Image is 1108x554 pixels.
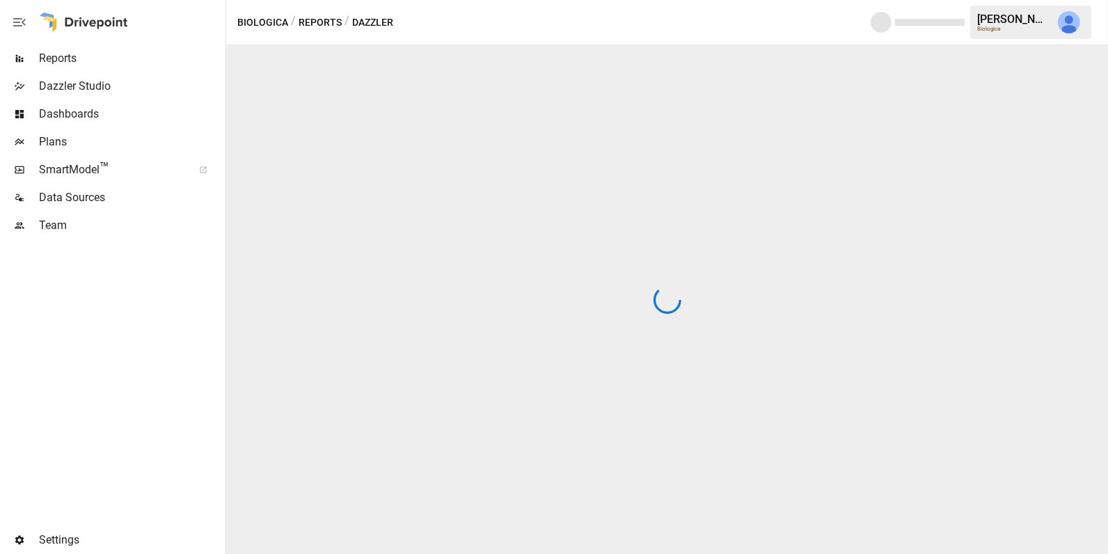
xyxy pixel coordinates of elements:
span: ™ [100,159,109,177]
img: Julie Wilton [1058,11,1080,33]
span: Dazzler Studio [39,78,223,95]
span: Team [39,217,223,234]
button: Biologica [237,14,288,31]
span: Settings [39,532,223,548]
button: Julie Wilton [1050,3,1089,42]
div: / [291,14,296,31]
span: Plans [39,134,223,150]
button: Reports [299,14,342,31]
div: / [345,14,349,31]
span: Reports [39,50,223,67]
span: Data Sources [39,189,223,206]
span: SmartModel [39,161,184,178]
span: Dashboards [39,106,223,122]
div: Biologica [977,26,1050,32]
div: [PERSON_NAME] [977,13,1050,26]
